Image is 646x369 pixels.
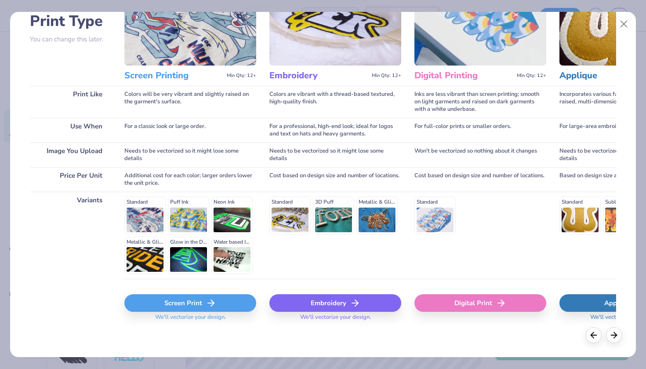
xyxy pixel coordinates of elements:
div: Cost based on design size and number of locations. [414,167,546,192]
div: Screen Print [124,294,256,312]
div: Won't be vectorized so nothing about it changes [414,142,546,167]
div: Additional cost for each color; larger orders lower the unit price. [124,167,256,192]
h3: Embroidery [269,70,368,81]
div: Needs to be vectorized so it might lose some details [269,142,401,167]
span: Min Qty: 12+ [517,73,546,79]
div: For full-color prints or smaller orders. [414,118,546,142]
h3: Screen Printing [124,70,223,81]
div: Variants [30,192,111,279]
span: We'll vectorize your design. [297,314,374,326]
h3: Digital Printing [414,70,513,81]
p: You can change this later. [30,36,111,43]
div: For a classic look or large order. [124,118,256,142]
div: For a professional, high-end look; ideal for logos and text on hats and heavy garments. [269,118,401,142]
div: Needs to be vectorized so it might lose some details [124,142,256,167]
div: Colors will be very vibrant and slightly raised on the garment's surface. [124,86,256,118]
button: Close [616,16,632,33]
div: Print Like [30,86,111,118]
div: Embroidery [269,294,401,312]
div: Colors are vibrant with a thread-based textured, high-quality finish. [269,86,401,118]
div: Inks are less vibrant than screen printing; smooth on light garments and raised on dark garments ... [414,86,546,118]
span: Min Qty: 12+ [227,73,256,79]
div: Use When [30,118,111,142]
span: We'll vectorize your design. [152,314,229,326]
span: Min Qty: 12+ [372,73,401,79]
div: Cost based on design size and number of locations. [269,167,401,192]
div: Price Per Unit [30,167,111,192]
div: Image You Upload [30,142,111,167]
div: Digital Print [414,294,546,312]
